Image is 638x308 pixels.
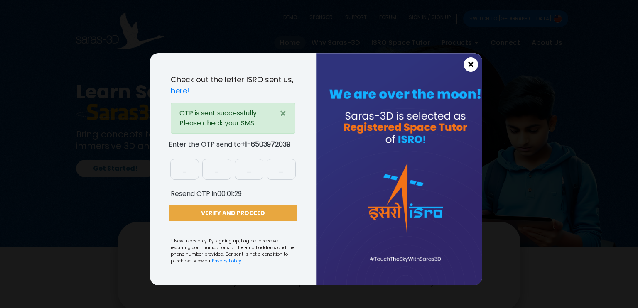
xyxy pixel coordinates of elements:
[171,74,295,96] p: Check out the letter ISRO sent us,
[202,159,231,180] input: _
[170,159,199,180] input: _
[217,189,242,198] span: 00:01:29
[251,139,290,149] span: 6503972039
[171,86,190,96] a: here!
[241,139,290,149] b: +
[212,258,241,264] a: Privacy Policy
[245,139,247,149] span: 1
[247,139,251,149] span: -
[271,103,295,124] button: Close
[464,57,478,72] button: Close
[171,190,295,198] p: Resend OTP in
[171,103,295,134] div: OTP is sent successfully. Please check your SMS.
[467,59,474,70] span: ×
[169,140,290,149] span: Enter the OTP send to
[267,159,296,180] input: _
[171,238,295,264] small: * New users only. By signing up, I agree to receive recurring communications at the email address...
[235,159,264,180] input: _
[169,205,297,221] button: VERIFY AND PROCEED
[280,106,287,121] span: ×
